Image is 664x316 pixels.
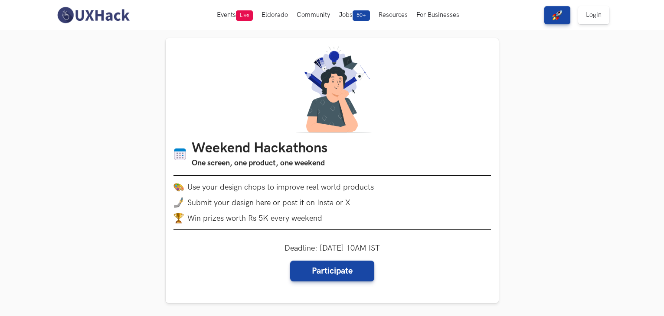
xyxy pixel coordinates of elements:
[353,10,370,21] span: 50+
[173,213,491,223] li: Win prizes worth Rs 5K every weekend
[578,6,609,24] a: Login
[173,197,184,208] img: mobile-in-hand.png
[192,157,327,169] h3: One screen, one product, one weekend
[291,46,374,132] img: A designer thinking
[173,148,186,161] img: Calendar icon
[187,198,350,207] span: Submit your design here or post it on Insta or X
[55,6,132,24] img: UXHack-logo.png
[173,213,184,223] img: trophy.png
[173,182,491,192] li: Use your design chops to improve real world products
[173,182,184,192] img: palette.png
[236,10,253,21] span: Live
[290,261,374,281] a: Participate
[285,244,380,281] div: Deadline: [DATE] 10AM IST
[552,10,563,20] img: rocket
[192,140,327,157] h1: Weekend Hackathons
